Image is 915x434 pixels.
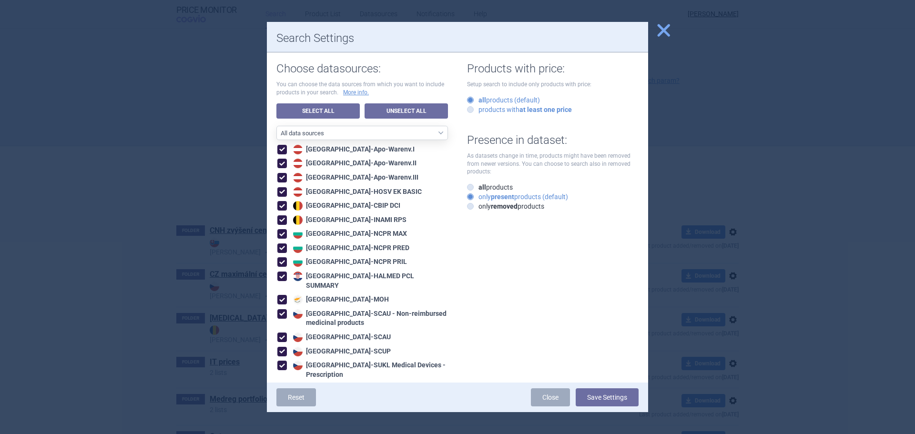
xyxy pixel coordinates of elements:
[293,333,303,342] img: Czech Republic
[467,152,639,176] p: As datasets change in time, products might have been removed from newer versions. You can choose ...
[519,106,572,113] strong: at least one price
[293,215,303,225] img: Belgium
[291,347,391,356] div: [GEOGRAPHIC_DATA] - SCUP
[467,95,540,105] label: products (default)
[276,31,639,45] h1: Search Settings
[365,103,448,119] a: Unselect All
[293,243,303,253] img: Bulgaria
[576,388,639,406] button: Save Settings
[293,187,303,197] img: Austria
[291,309,448,328] div: [GEOGRAPHIC_DATA] - SCAU - Non-reimbursed medicinal products
[291,229,407,239] div: [GEOGRAPHIC_DATA] - NCPR MAX
[291,272,448,290] div: [GEOGRAPHIC_DATA] - HALMED PCL SUMMARY
[291,173,418,182] div: [GEOGRAPHIC_DATA] - Apo-Warenv.III
[293,347,303,356] img: Czech Republic
[343,89,369,97] a: More info.
[293,295,303,304] img: Cyprus
[491,193,514,201] strong: present
[276,81,448,97] p: You can choose the data sources from which you want to include products in your search.
[467,182,513,192] label: products
[291,159,417,168] div: [GEOGRAPHIC_DATA] - Apo-Warenv.II
[478,183,486,191] strong: all
[276,388,316,406] a: Reset
[293,145,303,154] img: Austria
[291,187,422,197] div: [GEOGRAPHIC_DATA] - HOSV EK BASIC
[467,81,639,89] p: Setup search to include only products with price:
[531,388,570,406] a: Close
[293,201,303,211] img: Belgium
[491,202,518,210] strong: removed
[276,103,360,119] a: Select All
[293,361,303,370] img: Czech Republic
[291,295,389,304] div: [GEOGRAPHIC_DATA] - MOH
[293,229,303,239] img: Bulgaria
[478,96,486,104] strong: all
[291,145,415,154] div: [GEOGRAPHIC_DATA] - Apo-Warenv.I
[293,173,303,182] img: Austria
[276,62,448,76] h1: Choose datasources:
[293,309,303,319] img: Czech Republic
[291,215,407,225] div: [GEOGRAPHIC_DATA] - INAMI RPS
[291,333,391,342] div: [GEOGRAPHIC_DATA] - SCAU
[293,272,303,281] img: Croatia
[467,202,544,211] label: only products
[467,62,639,76] h1: Products with price:
[467,133,639,147] h1: Presence in dataset:
[291,243,409,253] div: [GEOGRAPHIC_DATA] - NCPR PRED
[293,159,303,168] img: Austria
[467,105,572,114] label: products with
[467,192,568,202] label: only products (default)
[293,257,303,267] img: Bulgaria
[291,257,407,267] div: [GEOGRAPHIC_DATA] - NCPR PRIL
[291,201,400,211] div: [GEOGRAPHIC_DATA] - CBIP DCI
[291,361,448,379] div: [GEOGRAPHIC_DATA] - SUKL Medical Devices - Prescription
